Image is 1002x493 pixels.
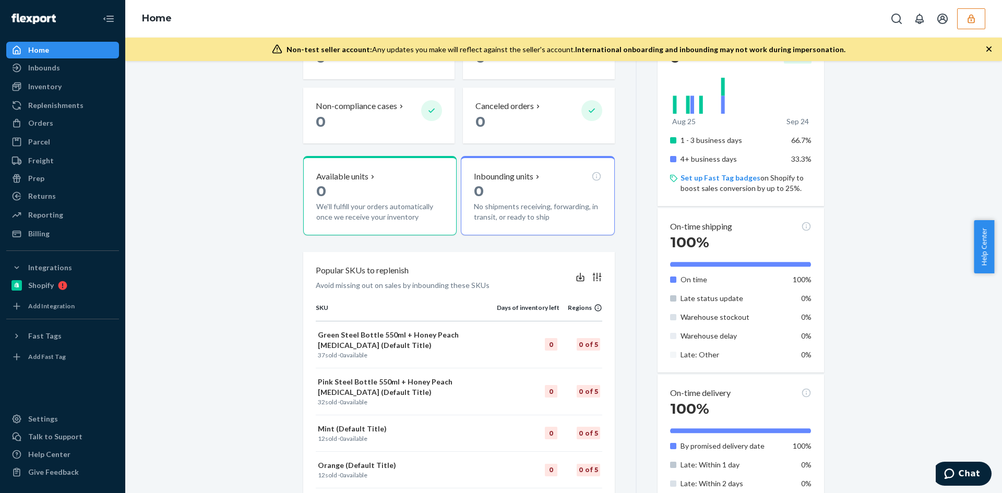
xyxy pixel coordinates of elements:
[791,154,812,163] span: 33.3%
[681,441,783,451] p: By promised delivery date
[936,462,992,488] iframe: Opens a widget where you can chat to one of our agents
[6,188,119,205] a: Returns
[318,471,495,479] p: sold · available
[577,385,600,398] div: 0 of 5
[474,201,601,222] p: No shipments receiving, forwarding, in transit, or ready to ship
[475,113,485,130] span: 0
[670,49,679,66] span: 6
[28,414,58,424] div: Settings
[6,42,119,58] a: Home
[6,259,119,276] button: Integrations
[28,352,66,361] div: Add Fast Tag
[801,479,812,488] span: 0%
[801,312,812,321] span: 0%
[575,45,845,54] span: International onboarding and inbounding may not work during impersonation.
[474,182,484,200] span: 0
[791,136,812,145] span: 66.7%
[681,460,783,470] p: Late: Within 1 day
[316,303,497,321] th: SKU
[6,464,119,480] button: Give Feedback
[475,100,534,112] p: Canceled orders
[316,201,444,222] p: We'll fulfill your orders automatically once we receive your inventory
[681,312,783,322] p: Warehouse stockout
[316,182,326,200] span: 0
[545,427,557,439] div: 0
[318,351,495,359] p: sold · available
[497,303,559,321] th: Days of inventory left
[6,298,119,315] a: Add Integration
[318,434,495,443] p: sold · available
[801,331,812,340] span: 0%
[463,88,614,143] button: Canceled orders 0
[6,428,119,445] button: Talk to Support
[316,264,409,276] p: Popular SKUs to replenish
[318,398,325,406] span: 32
[28,173,44,184] div: Prep
[28,331,62,341] div: Fast Tags
[793,275,812,284] span: 100%
[340,435,343,442] span: 0
[340,351,343,359] span: 0
[545,338,557,351] div: 0
[28,262,72,273] div: Integrations
[318,424,495,434] p: Mint (Default Title)
[681,331,783,341] p: Warehouse delay
[545,385,557,398] div: 0
[28,302,75,310] div: Add Integration
[318,351,325,359] span: 37
[6,207,119,223] a: Reporting
[670,400,709,417] span: 100%
[801,460,812,469] span: 0%
[577,464,600,476] div: 0 of 5
[303,88,455,143] button: Non-compliance cases 0
[545,464,557,476] div: 0
[681,173,812,194] p: on Shopify to boost sales conversion by up to 25%.
[6,446,119,463] a: Help Center
[28,100,83,111] div: Replenishments
[670,221,732,233] p: On-time shipping
[28,191,56,201] div: Returns
[316,49,326,66] span: 0
[28,467,79,477] div: Give Feedback
[6,78,119,95] a: Inventory
[6,59,119,76] a: Inbounds
[909,8,930,29] button: Open notifications
[801,350,812,359] span: 0%
[98,8,119,29] button: Close Navigation
[28,155,54,166] div: Freight
[28,449,70,460] div: Help Center
[886,8,907,29] button: Open Search Box
[142,13,172,24] a: Home
[28,431,82,442] div: Talk to Support
[318,398,495,406] p: sold · available
[577,338,600,351] div: 0 of 5
[681,478,783,489] p: Late: Within 2 days
[475,49,485,66] span: 0
[6,170,119,187] a: Prep
[681,274,783,285] p: On time
[340,398,343,406] span: 0
[681,154,783,164] p: 4+ business days
[6,411,119,427] a: Settings
[303,156,457,235] button: Available units0We'll fulfill your orders automatically once we receive your inventory
[6,348,119,365] a: Add Fast Tag
[340,471,343,479] span: 0
[681,293,783,304] p: Late status update
[28,137,50,147] div: Parcel
[6,97,119,114] a: Replenishments
[974,220,994,273] button: Help Center
[318,377,495,398] p: Pink Steel Bottle 550ml + Honey Peach [MEDICAL_DATA] (Default Title)
[786,116,809,127] p: Sep 24
[461,156,614,235] button: Inbounding units0No shipments receiving, forwarding, in transit, or ready to ship
[6,277,119,294] a: Shopify
[6,225,119,242] a: Billing
[287,44,845,55] div: Any updates you make will reflect against the seller's account.
[670,387,731,399] p: On-time delivery
[559,303,602,312] div: Regions
[6,328,119,344] button: Fast Tags
[318,330,495,351] p: Green Steel Bottle 550ml + Honey Peach [MEDICAL_DATA] (Default Title)
[316,280,490,291] p: Avoid missing out on sales by inbounding these SKUs
[577,427,600,439] div: 0 of 5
